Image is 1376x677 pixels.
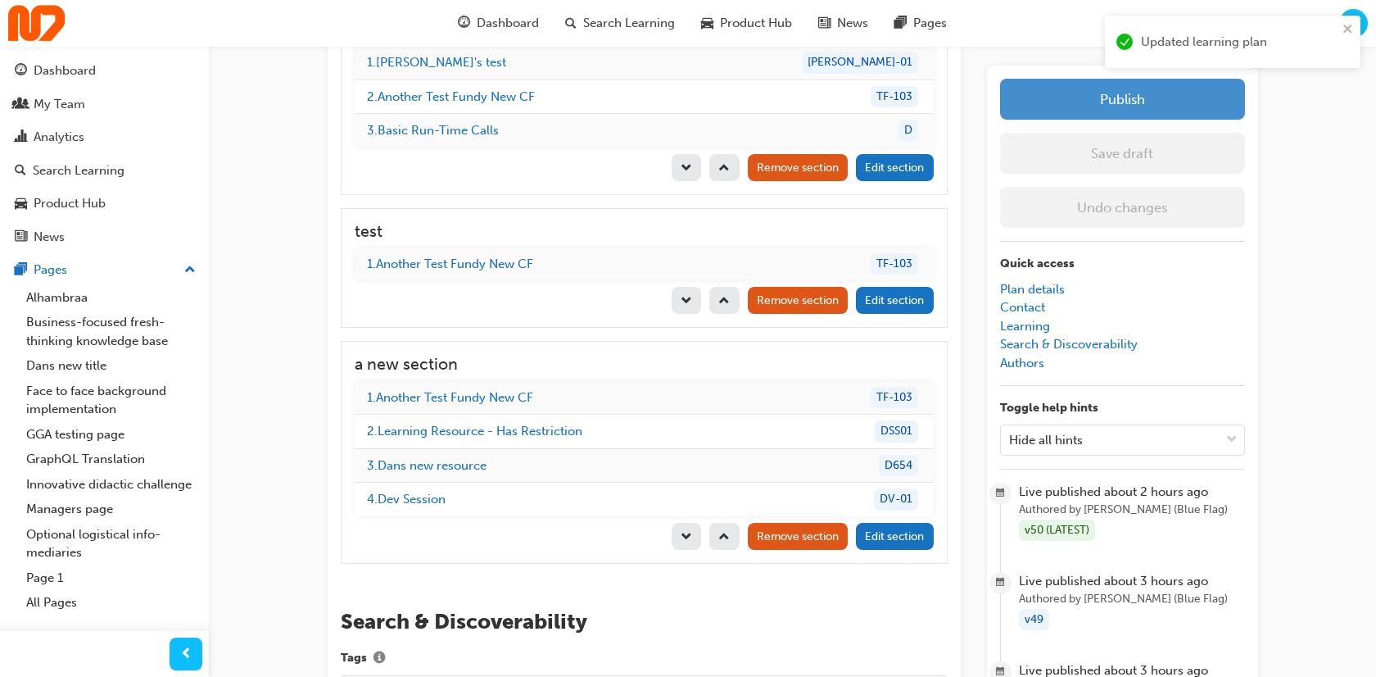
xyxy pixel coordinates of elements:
div: [PERSON_NAME]-01 [802,52,918,74]
button: Save draft [1000,133,1245,174]
div: Hide all hints [1009,430,1083,449]
a: My Team [7,89,202,120]
div: My Team [34,95,85,114]
span: Authored by [PERSON_NAME] (Blue Flag) [1019,590,1244,609]
a: 3.Basic Run-Time Calls [367,123,499,138]
a: search-iconSearch Learning [552,7,688,40]
a: guage-iconDashboard [445,7,552,40]
img: Trak [8,5,66,42]
a: news-iconNews [805,7,881,40]
a: Business-focused fresh-thinking knowledge base [20,310,202,353]
button: pencil-iconEdit section [856,154,934,181]
button: YY [1339,9,1368,38]
div: D654 [879,455,918,477]
p: Toggle help hints [1000,399,1245,418]
span: pages-icon [894,13,907,34]
span: car-icon [15,197,27,211]
span: news-icon [818,13,831,34]
h3: test [355,222,934,241]
span: up-icon [718,531,730,545]
a: Optional logistical info-mediaries [20,522,202,566]
button: trash-iconRemove section [748,523,849,550]
div: TF-103 [871,253,918,275]
a: 2.Learning Resource - Has Restriction [367,424,582,438]
span: guage-icon [15,64,27,79]
a: All Pages [20,590,202,616]
button: Pages [7,255,202,285]
div: DSS01 [875,420,918,443]
a: 3.Dans new resource [367,458,487,473]
button: Undo changes [1000,187,1245,228]
h2: Search & Discoverability [341,609,948,635]
button: up-icon [709,523,740,550]
button: Publish [1000,79,1245,120]
p: Quick access [1000,255,1245,274]
div: DV-01 [874,488,918,511]
a: Managers page [20,497,202,522]
span: calendar-icon [996,573,1005,593]
span: pages-icon [15,263,27,278]
span: News [837,14,868,33]
a: GraphQL Translation [20,447,202,472]
div: TF-103 [871,86,918,108]
div: TF-103 [871,387,918,409]
a: car-iconProduct Hub [688,7,805,40]
span: news-icon [15,230,27,245]
span: car-icon [701,13,713,34]
div: Analytics [34,128,84,147]
span: Live published about 2 hours ago [1019,483,1244,502]
a: GGA testing page [20,422,202,448]
div: Search Learning [33,161,124,180]
span: down-icon [681,295,692,309]
a: Innovative didactic challenge [20,472,202,498]
a: 2.Another Test Fundy New CF [367,89,535,104]
a: Dans new title [20,353,202,379]
span: Pages [913,14,947,33]
div: D [898,120,918,142]
span: info-icon [373,652,385,666]
span: up-icon [184,260,196,281]
span: search-icon [15,164,26,179]
a: Face to face background implementation [20,379,202,422]
div: News [34,228,65,247]
span: up-icon [718,295,730,309]
a: 4.Dev Session [367,492,446,507]
div: v49 [1019,609,1049,631]
button: trash-iconRemove section [748,154,849,181]
a: 1.Another Test Fundy New CF [367,390,533,405]
button: trash-iconRemove section [748,287,849,314]
a: Search & Discoverability [1000,337,1138,352]
label: Tags [341,648,948,670]
span: search-icon [565,13,577,34]
span: Search Learning [583,14,675,33]
div: Pages [34,261,67,279]
span: Dashboard [477,14,539,33]
a: 1.[PERSON_NAME]'s test [367,55,506,70]
span: down-icon [681,531,692,545]
button: up-icon [709,154,740,181]
div: Dashboard [34,61,96,80]
button: pencil-iconEdit section [856,287,934,314]
span: people-icon [15,98,27,112]
div: v50 (LATEST) [1019,520,1095,542]
button: close [1342,22,1354,41]
span: calendar-icon [996,484,1005,504]
span: Remove section [757,161,839,175]
a: Plan details [1000,282,1065,297]
a: Authors [1000,356,1044,370]
span: Live published about 3 hours ago [1019,572,1244,591]
div: Product Hub [34,194,106,213]
span: prev-icon [180,644,192,665]
a: 1.Another Test Fundy New CF [367,257,533,271]
button: down-icon [672,154,702,181]
span: Authored by [PERSON_NAME] (Blue Flag) [1019,501,1244,520]
span: Remove section [757,293,839,307]
a: Alhambraa [20,285,202,311]
div: Updated learning plan [1141,33,1338,52]
span: chart-icon [15,130,27,145]
a: Contact [1000,300,1045,315]
button: down-icon [672,523,702,550]
span: Edit section [865,529,924,543]
button: down-icon [672,287,702,314]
